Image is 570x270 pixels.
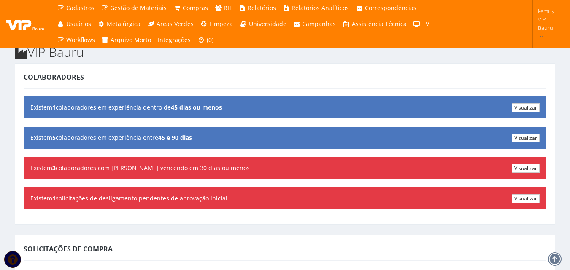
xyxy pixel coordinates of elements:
span: (0) [207,36,213,44]
a: Visualizar [512,164,540,173]
b: 1 [52,194,56,202]
img: logo [6,18,44,30]
a: Áreas Verdes [144,16,197,32]
span: Solicitações de Compra [24,244,113,254]
a: Assistência Técnica [339,16,410,32]
a: Visualizar [512,103,540,112]
div: Existem solicitações de desligamento pendentes de aprovação inicial [24,187,546,209]
a: Limpeza [197,16,237,32]
a: Arquivo Morto [98,32,155,48]
span: Usuários [66,20,91,28]
b: 3 [52,164,56,172]
span: Correspondências [365,4,416,12]
span: Metalúrgica [107,20,140,28]
span: kemilly | VIP Bauru [538,7,559,32]
a: Universidade [236,16,290,32]
a: Visualizar [512,134,540,142]
b: 45 dias ou menos [171,103,222,111]
span: RH [224,4,232,12]
span: Cadastros [66,4,95,12]
span: Áreas Verdes [157,20,194,28]
div: Existem colaboradores em experiência dentro de [24,96,546,118]
span: Integrações [158,36,191,44]
a: Integrações [154,32,194,48]
a: Campanhas [290,16,340,32]
h2: VIP Bauru [15,45,555,59]
span: Colaboradores [24,72,84,82]
div: Existem colaboradores em experiência entre [24,127,546,149]
a: Metalúrgica [95,16,144,32]
span: Universidade [249,20,286,28]
b: 45 e 90 dias [158,134,192,142]
a: (0) [194,32,217,48]
span: Gestão de Materiais [110,4,167,12]
span: Workflows [66,36,95,44]
a: TV [410,16,433,32]
span: Assistência Técnica [352,20,407,28]
div: Existem colaboradores com [PERSON_NAME] vencendo em 30 dias ou menos [24,157,546,179]
span: Campanhas [302,20,336,28]
a: Usuários [54,16,95,32]
span: Compras [183,4,208,12]
a: Workflows [54,32,98,48]
span: Relatórios [248,4,276,12]
span: TV [422,20,429,28]
span: Relatórios Analíticos [292,4,349,12]
a: Visualizar [512,194,540,203]
b: 1 [52,103,56,111]
span: Arquivo Morto [111,36,151,44]
span: Limpeza [209,20,233,28]
b: 5 [52,134,56,142]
